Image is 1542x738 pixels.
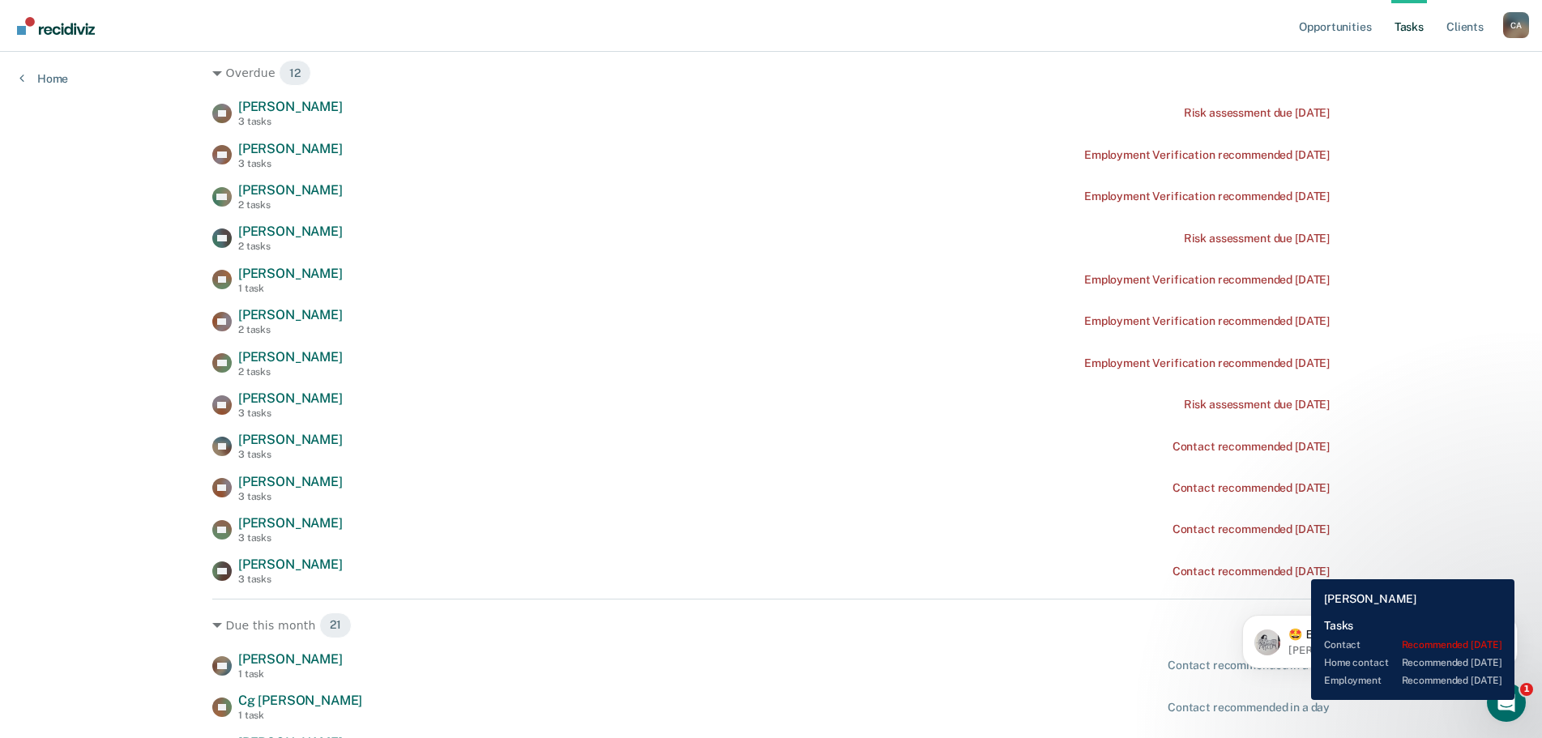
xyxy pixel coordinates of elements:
div: 3 tasks [238,532,343,544]
div: 1 task [238,283,343,294]
div: 2 tasks [238,324,343,335]
div: 2 tasks [238,366,343,378]
span: [PERSON_NAME] [238,99,343,114]
div: Contact recommended in a day [1168,659,1330,672]
span: [PERSON_NAME] [238,557,343,572]
div: Risk assessment due [DATE] [1184,106,1330,120]
div: Employment Verification recommended [DATE] [1084,190,1330,203]
div: Contact recommended in a day [1168,701,1330,715]
span: [PERSON_NAME] [238,266,343,281]
div: Employment Verification recommended [DATE] [1084,356,1330,370]
p: Message from Kim, sent 24w ago [70,62,280,77]
span: 12 [279,60,311,86]
div: 3 tasks [238,407,343,419]
span: 1 [1520,683,1533,696]
div: 3 tasks [238,116,343,127]
div: 1 task [238,710,362,721]
div: Employment Verification recommended [DATE] [1084,148,1330,162]
div: Due this month 21 [212,612,1330,638]
iframe: Intercom notifications message [1218,581,1542,694]
div: Contact recommended [DATE] [1173,565,1330,578]
span: [PERSON_NAME] [238,307,343,322]
iframe: Intercom live chat [1487,683,1526,722]
span: [PERSON_NAME] [238,432,343,447]
div: 3 tasks [238,158,343,169]
div: Employment Verification recommended [DATE] [1084,273,1330,287]
div: Contact recommended [DATE] [1173,481,1330,495]
div: 2 tasks [238,241,343,252]
span: Cg [PERSON_NAME] [238,693,362,708]
div: 1 task [238,668,343,680]
span: [PERSON_NAME] [238,224,343,239]
span: [PERSON_NAME] [238,390,343,406]
div: 3 tasks [238,449,343,460]
span: [PERSON_NAME] [238,515,343,531]
div: 3 tasks [238,491,343,502]
div: C A [1503,12,1529,38]
div: Contact recommended [DATE] [1173,523,1330,536]
div: Employment Verification recommended [DATE] [1084,314,1330,328]
div: Risk assessment due [DATE] [1184,232,1330,245]
div: Risk assessment due [DATE] [1184,398,1330,412]
div: Contact recommended [DATE] [1173,440,1330,454]
span: [PERSON_NAME] [238,182,343,198]
button: Profile dropdown button [1503,12,1529,38]
span: [PERSON_NAME] [238,141,343,156]
div: 2 tasks [238,199,343,211]
span: [PERSON_NAME] [238,651,343,667]
span: [PERSON_NAME] [238,349,343,365]
span: [PERSON_NAME] [238,474,343,489]
div: 3 tasks [238,574,343,585]
span: 21 [319,612,352,638]
a: Home [19,71,68,86]
span: 🤩 Exciting news from Recidiviz! Starting [DATE] if a client is marked in ATLAS (in employment his... [70,47,277,156]
div: Overdue 12 [212,60,1330,86]
img: Recidiviz [17,17,95,35]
